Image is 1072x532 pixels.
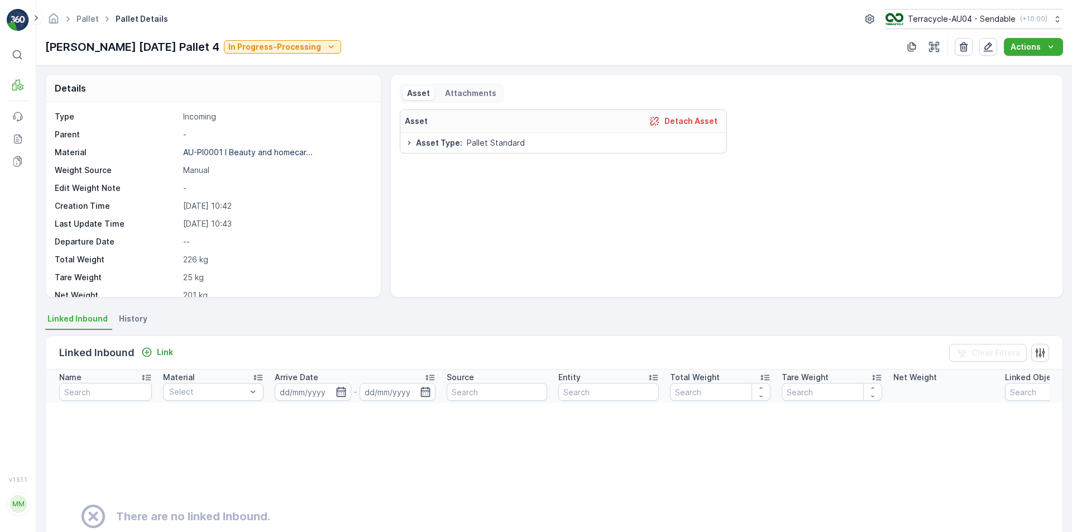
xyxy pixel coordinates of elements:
[157,347,173,358] p: Link
[76,14,99,23] a: Pallet
[47,17,60,26] a: Homepage
[7,9,29,31] img: logo
[183,129,369,140] p: -
[7,485,29,523] button: MM
[59,345,135,361] p: Linked Inbound
[55,290,179,301] p: Net Weight
[275,372,318,383] p: Arrive Date
[1005,372,1059,383] p: Linked Object
[443,88,496,99] p: Attachments
[137,346,178,359] button: Link
[55,254,179,265] p: Total Weight
[183,200,369,212] p: [DATE] 10:42
[55,129,179,140] p: Parent
[55,200,179,212] p: Creation Time
[275,383,351,401] input: dd/mm/yyyy
[782,383,882,401] input: Search
[55,218,179,229] p: Last Update Time
[59,383,152,401] input: Search
[45,39,219,55] p: [PERSON_NAME] [DATE] Pallet 4
[116,508,270,525] h2: There are no linked Inbound.
[47,313,108,324] span: Linked Inbound
[353,385,357,399] p: -
[224,40,341,54] button: In Progress-Processing
[782,372,829,383] p: Tare Weight
[183,290,369,301] p: 201 kg
[183,254,369,265] p: 226 kg
[886,13,903,25] img: terracycle_logo.png
[55,236,179,247] p: Departure Date
[670,372,720,383] p: Total Weight
[558,372,581,383] p: Entity
[59,372,82,383] p: Name
[55,147,179,158] p: Material
[971,347,1020,358] p: Clear Filters
[183,111,369,122] p: Incoming
[644,114,722,128] button: Detach Asset
[228,41,321,52] p: In Progress-Processing
[405,116,428,127] p: Asset
[183,165,369,176] p: Manual
[55,272,179,283] p: Tare Weight
[183,272,369,283] p: 25 kg
[113,13,170,25] span: Pallet Details
[558,383,659,401] input: Search
[183,183,369,194] p: -
[407,88,430,99] p: Asset
[7,476,29,483] span: v 1.51.1
[886,9,1063,29] button: Terracycle-AU04 - Sendable(+10:00)
[893,372,937,383] p: Net Weight
[169,386,246,397] p: Select
[908,13,1016,25] p: Terracycle-AU04 - Sendable
[55,82,86,95] p: Details
[1020,15,1047,23] p: ( +10:00 )
[183,218,369,229] p: [DATE] 10:43
[1004,38,1063,56] button: Actions
[664,116,717,127] p: Detach Asset
[416,137,462,148] span: Asset Type :
[9,495,27,513] div: MM
[447,383,547,401] input: Search
[1011,41,1041,52] p: Actions
[949,344,1027,362] button: Clear Filters
[360,383,436,401] input: dd/mm/yyyy
[183,236,369,247] p: --
[447,372,474,383] p: Source
[55,183,179,194] p: Edit Weight Note
[670,383,770,401] input: Search
[467,137,525,148] span: Pallet Standard
[183,147,313,157] p: AU-PI0001 I Beauty and homecar...
[55,111,179,122] p: Type
[55,165,179,176] p: Weight Source
[119,313,147,324] span: History
[163,372,195,383] p: Material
